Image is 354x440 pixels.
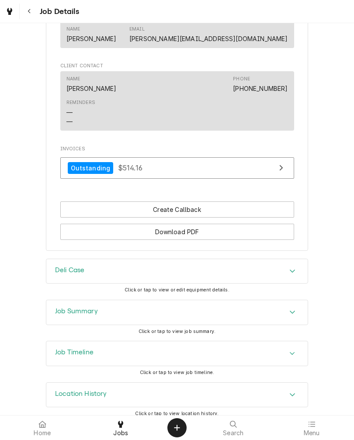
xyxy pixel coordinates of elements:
a: [PHONE_NUMBER] [233,85,288,92]
a: View Invoice [60,157,294,179]
div: Reminders [66,99,95,106]
div: — [66,117,73,126]
div: Accordion Header [46,300,308,325]
div: Contact [60,21,294,48]
div: Deli Case [46,259,308,284]
div: Job Summary [46,300,308,325]
span: Client Contact [60,62,294,69]
div: Email [129,26,288,43]
a: Menu [273,417,351,438]
div: Button Group Row [60,201,294,218]
div: — [66,108,73,117]
button: Create Callback [60,201,294,218]
button: Accordion Details Expand Trigger [46,383,308,407]
button: Download PDF [60,224,294,240]
span: Search [223,430,243,437]
div: Reminders [66,99,95,126]
a: Jobs [82,417,160,438]
h3: Job Timeline [55,348,94,357]
div: [PERSON_NAME] [66,84,117,93]
h3: Deli Case [55,266,84,274]
div: Email [129,26,145,33]
button: Create Object [167,418,187,437]
div: Accordion Header [46,259,308,284]
div: Button Group [60,201,294,240]
a: Go to Jobs [2,3,17,19]
div: Job Timeline [46,341,308,366]
div: Accordion Header [46,383,308,407]
h3: Location History [55,390,107,398]
a: [PERSON_NAME][EMAIL_ADDRESS][DOMAIN_NAME] [129,35,288,42]
div: Name [66,76,80,83]
div: Phone [233,76,250,83]
h3: Job Summary [55,307,98,315]
button: Accordion Details Expand Trigger [46,341,308,366]
span: Home [34,430,51,437]
span: Jobs [113,430,128,437]
div: Client Contact [60,62,294,135]
div: Accordion Header [46,341,308,366]
div: Job Contact List [60,21,294,52]
button: Navigate back [21,3,37,19]
span: Job Details [37,6,79,17]
button: Accordion Details Expand Trigger [46,259,308,284]
button: Accordion Details Expand Trigger [46,300,308,325]
div: Outstanding [68,162,114,174]
span: Click or tap to view job summary. [139,329,215,334]
span: Menu [304,430,320,437]
div: Job Contact [60,13,294,52]
div: Name [66,76,117,93]
div: Name [66,26,117,43]
span: Click or tap to view job timeline. [140,370,214,375]
a: Home [3,417,81,438]
span: Click or tap to view or edit equipment details. [125,287,229,293]
span: Invoices [60,146,294,152]
span: Click or tap to view location history. [135,411,219,416]
div: Phone [233,76,288,93]
span: $514.16 [118,163,142,172]
div: Button Group Row [60,218,294,240]
div: Contact [60,71,294,131]
a: Search [194,417,272,438]
div: Location History [46,382,308,408]
div: Invoices [60,146,294,183]
div: Name [66,26,80,33]
div: [PERSON_NAME] [66,34,117,43]
div: Client Contact List [60,71,294,135]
